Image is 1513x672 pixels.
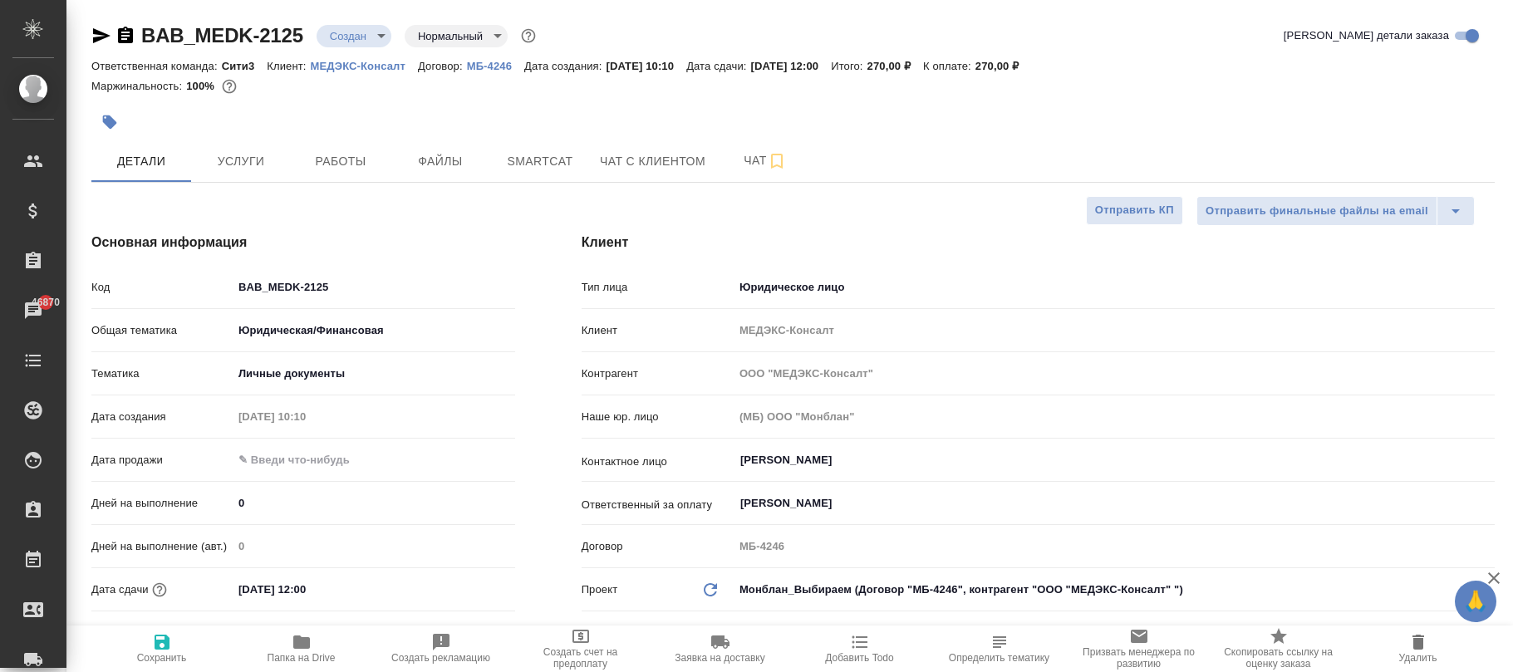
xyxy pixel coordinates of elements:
p: Контрагент [582,365,734,382]
p: Дата создания [91,409,233,425]
p: Контактное лицо [582,454,734,470]
p: 270,00 ₽ [867,60,924,72]
h4: Клиент [582,233,1495,253]
p: [DATE] 10:10 [607,60,687,72]
p: Наше юр. лицо [582,409,734,425]
input: Пустое поле [734,361,1495,385]
span: Отправить КП [1095,201,1174,220]
p: Общая тематика [91,322,233,339]
p: Тематика [91,365,233,382]
span: Работы [301,151,381,172]
span: [PERSON_NAME] детали заказа [1284,27,1449,44]
span: Детали [101,151,181,172]
span: Призвать менеджера по развитию [1079,646,1199,670]
button: Удалить [1348,625,1488,672]
a: BAB_MEDK-2125 [141,24,303,47]
p: Код [91,279,233,296]
span: Чат с клиентом [600,151,705,172]
p: Проект [582,581,618,598]
p: Клиент [582,322,734,339]
span: Создать рекламацию [391,652,490,664]
button: Скопировать ссылку на оценку заказа [1209,625,1348,672]
input: Пустое поле [734,318,1495,342]
div: split button [1196,196,1475,226]
input: ✎ Введи что-нибудь [233,577,378,601]
p: [DATE] 12:00 [751,60,832,72]
input: Пустое поле [233,405,378,429]
button: Создать счет на предоплату [511,625,651,672]
span: Скопировать ссылку на оценку заказа [1219,646,1339,670]
p: МБ-4246 [467,60,524,72]
button: 🙏 [1455,581,1496,622]
span: Учитывать выходные [115,625,224,641]
span: Файлы [400,151,480,172]
div: Монблан_Выбираем (Договор "МБ-4246", контрагент "ООО "МЕДЭКС-Консалт" ") [734,576,1495,604]
button: Добавить тэг [91,104,128,140]
div: Юридическая/Финансовая [233,316,515,345]
button: Создать рекламацию [371,625,511,672]
span: Заявка на доставку [675,652,764,664]
p: Тип лица [582,279,734,296]
p: Договор [582,538,734,555]
input: Пустое поле [233,534,515,558]
span: Создать счет на предоплату [521,646,641,670]
button: Нормальный [413,29,488,43]
span: 🙏 [1461,584,1490,619]
button: Выбери, если сб и вс нужно считать рабочими днями для выполнения заказа. [237,622,258,644]
button: Определить тематику [930,625,1069,672]
input: Пустое поле [734,405,1495,429]
p: Ответственный за оплату [582,497,734,513]
svg: Подписаться [767,151,787,171]
p: Дата создания: [524,60,606,72]
button: Призвать менеджера по развитию [1069,625,1209,672]
p: Дата сдачи: [686,60,750,72]
p: Дата сдачи [91,581,149,598]
p: Дата продажи [91,452,233,468]
input: ✎ Введи что-нибудь [233,448,378,472]
p: Договор: [418,60,467,72]
span: Папка на Drive [268,652,336,664]
span: 46870 [22,294,70,311]
button: Open [1486,459,1489,462]
button: 0.00 RUB; [219,76,240,97]
button: Папка на Drive [232,625,371,672]
div: Личные документы [233,360,515,388]
p: Ответственная команда: [91,60,222,72]
div: Создан [317,25,391,47]
span: Добавить Todo [825,652,893,664]
span: Smartcat [500,151,580,172]
p: К оплате: [923,60,975,72]
p: Маржинальность: [91,80,186,92]
input: ✎ Введи что-нибудь [233,275,515,299]
button: Скопировать ссылку [115,26,135,46]
button: Добавить Todo [790,625,930,672]
button: Open [1486,502,1489,505]
input: ✎ Введи что-нибудь [233,491,515,515]
h4: Основная информация [91,233,515,253]
button: Отправить финальные файлы на email [1196,196,1437,226]
button: Создан [325,29,371,43]
p: Итого: [831,60,867,72]
p: Клиент: [267,60,310,72]
input: Пустое поле [734,534,1495,558]
button: Сохранить [92,625,232,672]
div: Юридическое лицо [734,273,1495,302]
span: Сохранить [137,652,187,664]
a: МЕДЭКС-Консалт [311,58,418,72]
span: Определить тематику [949,652,1049,664]
p: Сити3 [222,60,268,72]
button: Скопировать ссылку для ЯМессенджера [91,26,111,46]
button: Если добавить услуги и заполнить их объемом, то дата рассчитается автоматически [149,579,170,601]
p: Дней на выполнение [91,495,233,512]
div: Создан [405,25,508,47]
p: МЕДЭКС-Консалт [311,60,418,72]
span: Чат [725,150,805,171]
a: МБ-4246 [467,58,524,72]
button: Заявка на доставку [651,625,790,672]
a: 46870 [4,290,62,331]
span: Услуги [201,151,281,172]
button: Доп статусы указывают на важность/срочность заказа [518,25,539,47]
span: Удалить [1399,652,1437,664]
p: 270,00 ₽ [975,60,1032,72]
button: Отправить КП [1086,196,1183,225]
